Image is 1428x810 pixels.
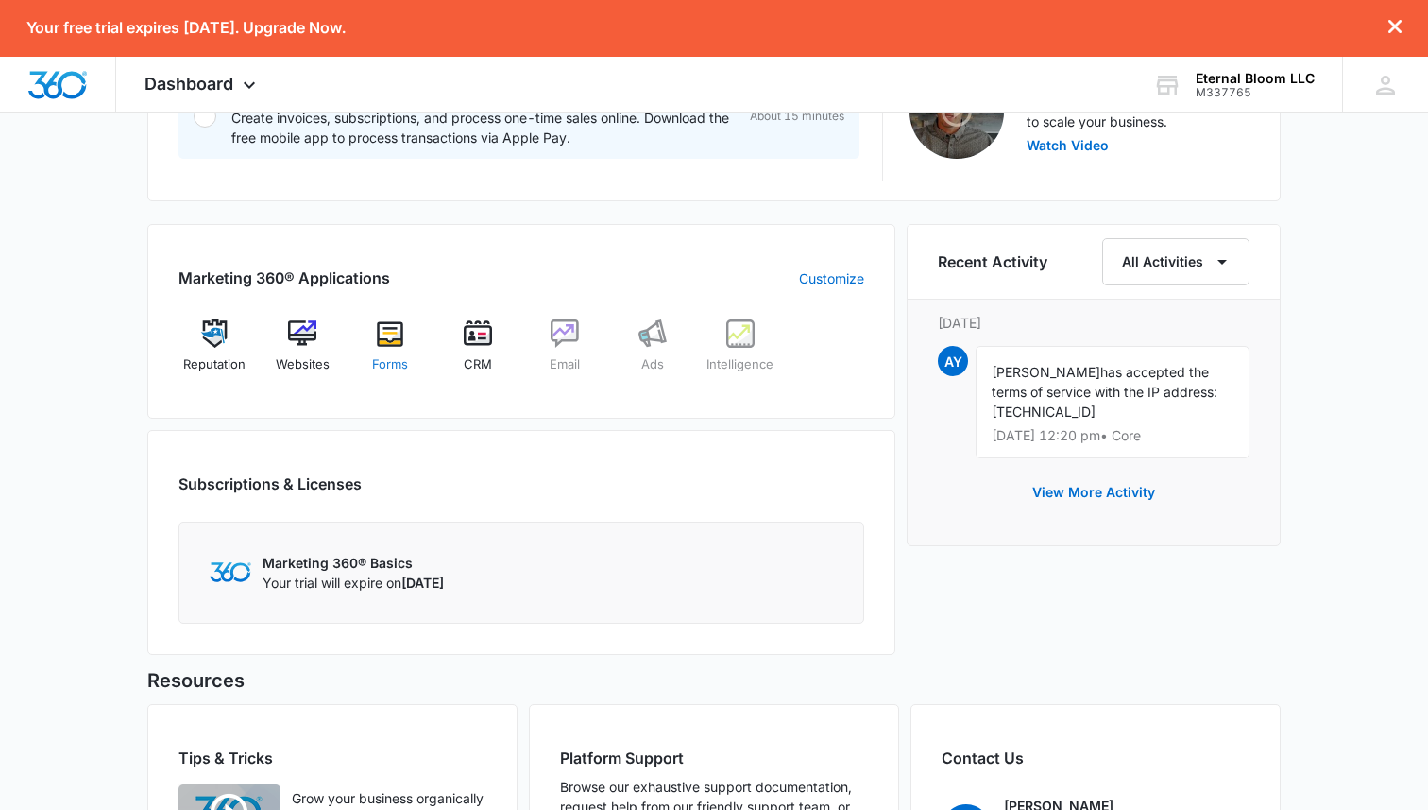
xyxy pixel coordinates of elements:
span: About 15 minutes [750,108,844,125]
span: Email [550,355,580,374]
span: Forms [372,355,408,374]
button: Watch Video [1027,139,1109,152]
span: CRM [464,355,492,374]
span: has accepted the terms of service with the IP address: [992,364,1217,400]
button: View More Activity [1013,470,1174,515]
span: Reputation [183,355,246,374]
span: [DATE] [401,575,444,591]
button: All Activities [1102,238,1249,285]
p: Your trial will expire on [263,573,444,593]
span: AY [938,346,968,376]
span: [TECHNICAL_ID] [992,404,1096,420]
button: dismiss this dialog [1388,19,1402,37]
a: Email [529,319,602,388]
a: Ads [617,319,689,388]
a: Customize [799,268,864,288]
p: [DATE] 12:20 pm • Core [992,429,1233,442]
h2: Platform Support [560,747,868,769]
h6: Recent Activity [938,250,1047,273]
span: [PERSON_NAME] [992,364,1100,380]
h2: Contact Us [942,747,1249,769]
p: Create invoices, subscriptions, and process one-time sales online. Download the free mobile app t... [231,108,735,147]
a: Reputation [178,319,251,388]
div: account id [1196,86,1315,99]
p: [DATE] [938,313,1249,333]
span: Websites [276,355,330,374]
h2: Tips & Tricks [178,747,486,769]
span: Ads [641,355,664,374]
h2: Subscriptions & Licenses [178,473,362,495]
div: account name [1196,71,1315,86]
a: Forms [354,319,427,388]
a: Intelligence [705,319,777,388]
p: Your free trial expires [DATE]. Upgrade Now. [26,19,346,37]
p: Marketing 360® Basics [263,553,444,573]
h5: Resources [147,666,1281,695]
img: Marketing 360 Logo [210,562,251,582]
a: Websites [266,319,339,388]
h2: Marketing 360® Applications [178,267,390,289]
a: CRM [441,319,514,388]
div: Dashboard [116,57,289,112]
span: Dashboard [144,74,233,94]
span: Intelligence [706,355,773,374]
